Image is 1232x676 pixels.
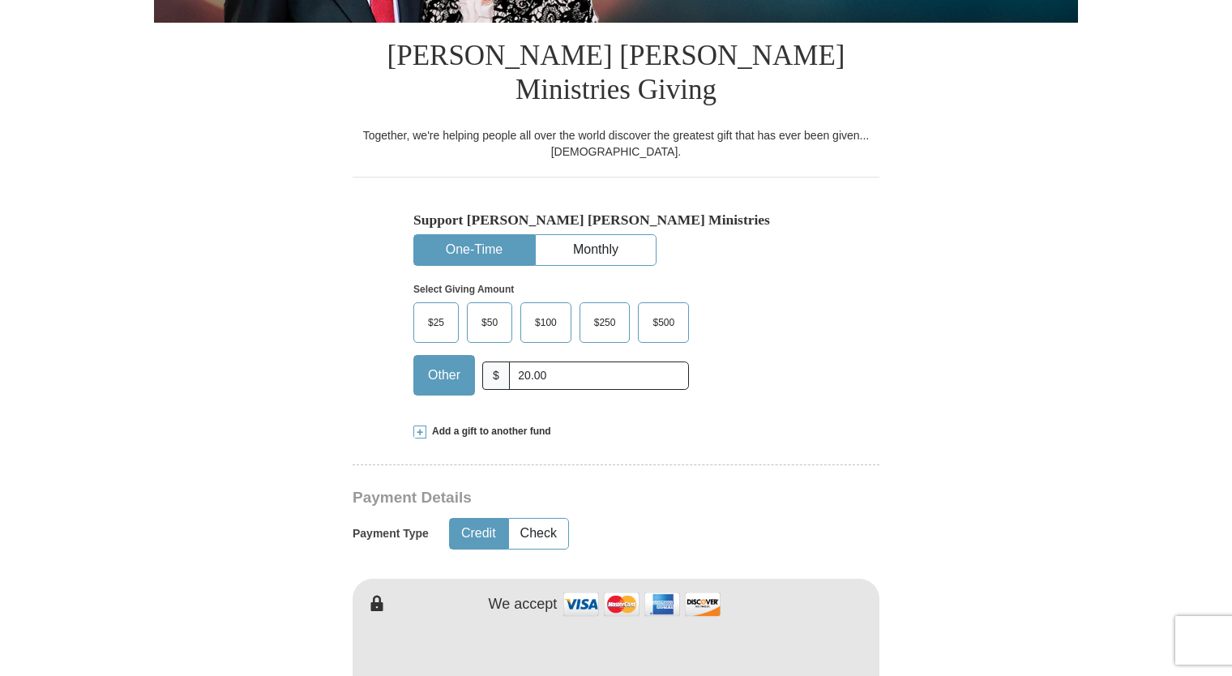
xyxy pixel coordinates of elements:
button: Check [509,519,568,549]
span: $250 [586,310,624,335]
h5: Support [PERSON_NAME] [PERSON_NAME] Ministries [413,212,819,229]
div: Together, we're helping people all over the world discover the greatest gift that has ever been g... [353,127,879,160]
h1: [PERSON_NAME] [PERSON_NAME] Ministries Giving [353,23,879,127]
strong: Select Giving Amount [413,284,514,295]
button: Monthly [536,235,656,265]
button: One-Time [414,235,534,265]
img: credit cards accepted [561,587,723,622]
span: $50 [473,310,506,335]
span: $100 [527,310,565,335]
span: $25 [420,310,452,335]
span: $500 [644,310,682,335]
span: $ [482,362,510,390]
h4: We accept [489,596,558,614]
h5: Payment Type [353,527,429,541]
button: Credit [450,519,507,549]
span: Other [420,363,468,387]
input: Other Amount [509,362,689,390]
h3: Payment Details [353,489,766,507]
span: Add a gift to another fund [426,425,551,439]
